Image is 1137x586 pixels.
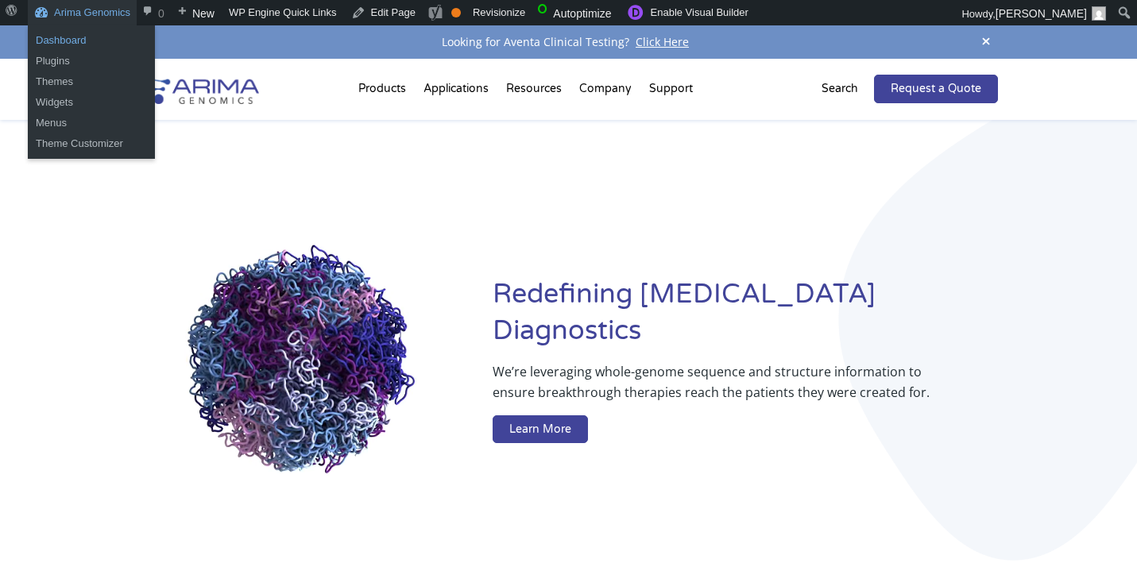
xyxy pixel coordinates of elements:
a: Click Here [629,34,695,49]
div: OK [451,8,461,17]
div: Looking for Aventa Clinical Testing? [140,32,998,52]
img: Arima-Genomics-logo [140,75,259,104]
span: [PERSON_NAME] [996,7,1087,20]
a: Plugins [28,51,155,71]
a: Menus [28,113,155,133]
p: We’re leveraging whole-genome sequence and structure information to ensure breakthrough therapies... [493,361,934,415]
a: Request a Quote [874,75,998,103]
a: Themes [28,71,155,92]
p: Search [822,79,858,99]
ul: Arima Genomics [28,67,155,159]
a: Dashboard [28,30,155,51]
h1: Redefining [MEDICAL_DATA] Diagnostics [493,276,997,361]
ul: Arima Genomics [28,25,155,76]
a: Theme Customizer [28,133,155,154]
a: Learn More [493,415,588,444]
iframe: Chat Widget [1058,510,1137,586]
a: Widgets [28,92,155,113]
